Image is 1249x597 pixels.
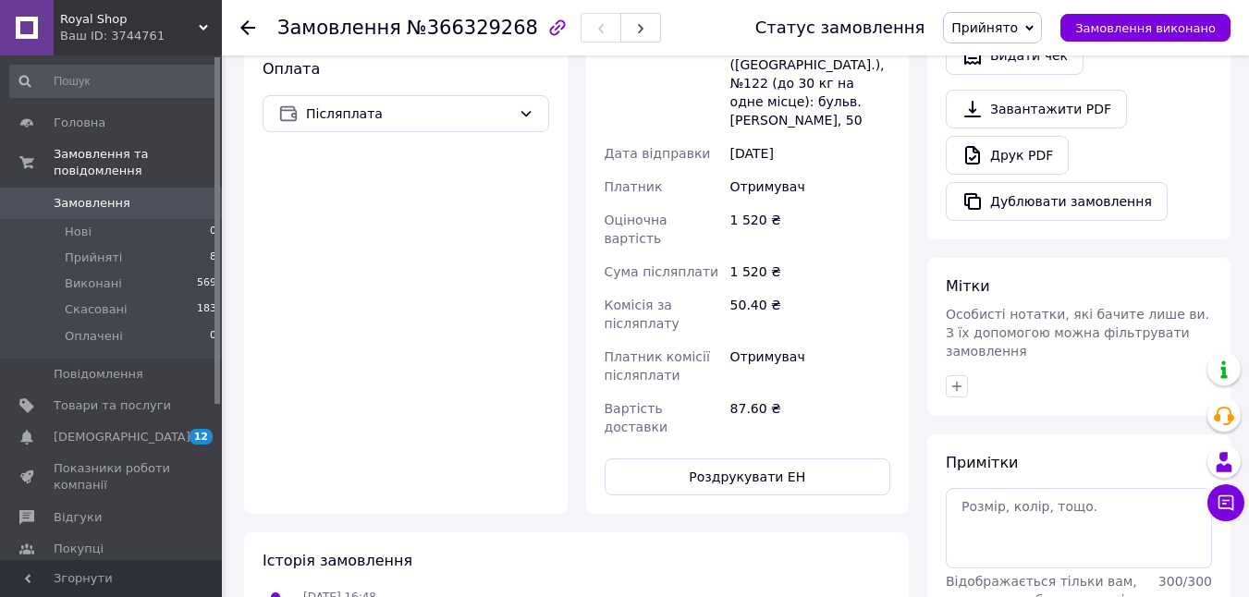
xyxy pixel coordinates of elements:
[263,552,412,569] span: Історія замовлення
[1060,14,1231,42] button: Замовлення виконано
[197,301,216,318] span: 183
[755,18,925,37] div: Статус замовлення
[946,277,990,295] span: Мітки
[65,224,92,240] span: Нові
[277,17,401,39] span: Замовлення
[306,104,511,124] span: Післяплата
[60,28,222,44] div: Ваш ID: 3744761
[54,146,222,179] span: Замовлення та повідомлення
[190,429,213,445] span: 12
[240,18,255,37] div: Повернутися назад
[605,264,719,279] span: Сума післяплати
[605,213,667,246] span: Оціночна вартість
[1207,484,1244,521] button: Чат з покупцем
[210,224,216,240] span: 0
[263,60,320,78] span: Оплата
[60,11,199,28] span: Royal Shop
[65,328,123,345] span: Оплачені
[1075,21,1216,35] span: Замовлення виконано
[65,275,122,292] span: Виконані
[946,454,1018,471] span: Примітки
[727,340,894,392] div: Отримувач
[210,328,216,345] span: 0
[727,170,894,203] div: Отримувач
[54,397,171,414] span: Товари та послуги
[9,65,218,98] input: Пошук
[54,541,104,557] span: Покупці
[946,136,1069,175] a: Друк PDF
[65,250,122,266] span: Прийняті
[605,349,710,383] span: Платник комісії післяплати
[54,509,102,526] span: Відгуки
[54,195,130,212] span: Замовлення
[605,146,711,161] span: Дата відправки
[54,366,143,383] span: Повідомлення
[727,392,894,444] div: 87.60 ₴
[407,17,538,39] span: №366329268
[605,401,667,434] span: Вартість доставки
[54,115,105,131] span: Головна
[946,90,1127,128] a: Завантажити PDF
[1158,574,1212,589] span: 300 / 300
[65,301,128,318] span: Скасовані
[727,255,894,288] div: 1 520 ₴
[54,429,190,445] span: [DEMOGRAPHIC_DATA]
[605,458,891,495] button: Роздрукувати ЕН
[210,250,216,266] span: 8
[197,275,216,292] span: 569
[727,137,894,170] div: [DATE]
[946,307,1209,359] span: Особисті нотатки, які бачите лише ви. З їх допомогою можна фільтрувати замовлення
[727,203,894,255] div: 1 520 ₴
[946,182,1168,221] button: Дублювати замовлення
[951,20,1018,35] span: Прийнято
[605,298,680,331] span: Комісія за післяплату
[727,288,894,340] div: 50.40 ₴
[727,30,894,137] div: м. [GEOGRAPHIC_DATA] ([GEOGRAPHIC_DATA].), №122 (до 30 кг на одне місце): бульв. [PERSON_NAME], 50
[54,460,171,493] span: Показники роботи компанії
[605,179,663,194] span: Платник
